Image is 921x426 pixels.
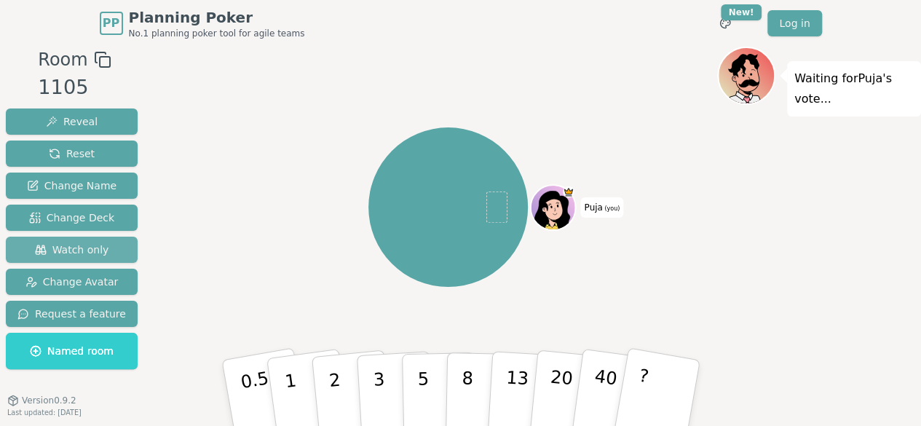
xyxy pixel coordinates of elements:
button: Named room [6,333,138,369]
button: Reveal [6,109,138,135]
span: Version 0.9.2 [22,395,76,406]
a: Log in [767,10,821,36]
span: Reveal [46,114,98,129]
button: New! [712,10,738,36]
button: Change Name [6,173,138,199]
span: Click to change your name [580,197,623,218]
span: Reset [49,146,95,161]
button: Watch only [6,237,138,263]
div: 1105 [38,73,111,103]
span: PP [103,15,119,32]
button: Click to change your avatar [531,186,574,229]
span: Change Avatar [25,275,119,289]
span: No.1 planning poker tool for agile teams [129,28,305,39]
button: Change Deck [6,205,138,231]
span: Watch only [35,242,109,257]
button: Request a feature [6,301,138,327]
p: Waiting for Puja 's vote... [794,68,914,109]
span: Room [38,47,87,73]
span: Change Name [27,178,116,193]
span: Change Deck [29,210,114,225]
button: Change Avatar [6,269,138,295]
span: Request a feature [17,307,126,321]
a: PPPlanning PokerNo.1 planning poker tool for agile teams [100,7,305,39]
span: (you) [603,205,620,212]
button: Reset [6,141,138,167]
span: Planning Poker [129,7,305,28]
div: New! [721,4,762,20]
span: Last updated: [DATE] [7,409,82,417]
span: Puja is the host [563,186,574,197]
button: Version0.9.2 [7,395,76,406]
span: Named room [30,344,114,358]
